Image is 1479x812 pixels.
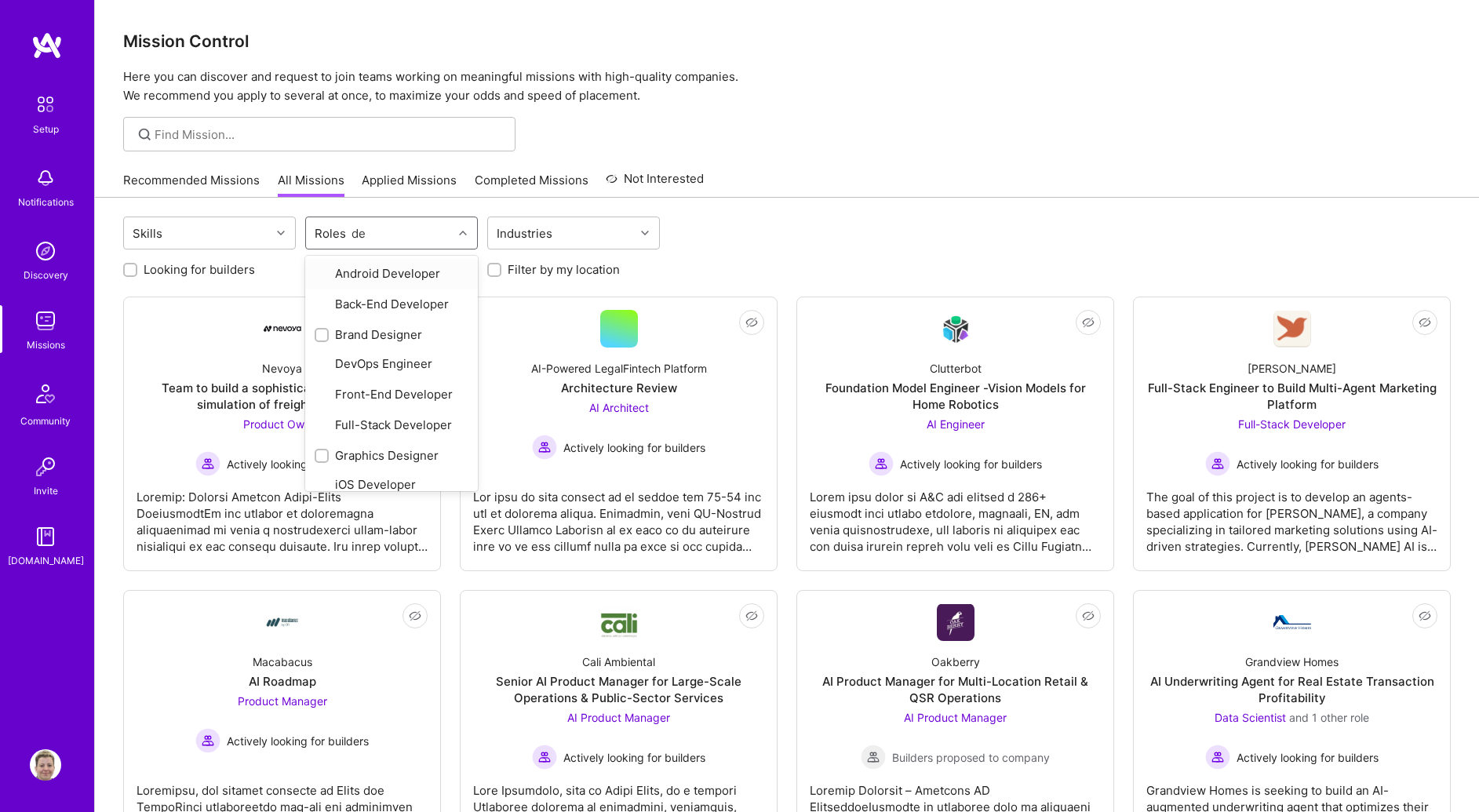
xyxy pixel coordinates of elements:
img: Company Logo [264,326,301,332]
i: icon SearchGrey [136,126,154,144]
img: discovery [30,235,61,267]
img: Actively looking for builders [195,451,220,476]
div: Cali Ambiental [582,654,655,670]
span: AI Product Manager [567,711,670,724]
p: Here you can discover and request to join teams working on meaningful missions with high-quality ... [123,67,1451,105]
div: Brand Designer [315,326,468,343]
a: All Missions [278,172,344,198]
img: Company Logo [1273,311,1311,348]
span: Product Manager [238,694,327,708]
img: Actively looking for builders [195,728,220,753]
div: Foundation Model Engineer -Vision Models for Home Robotics [810,380,1101,413]
div: Community [20,413,71,429]
div: [PERSON_NAME] [1248,360,1336,377]
div: iOS Developer [315,476,468,494]
span: and 1 other role [1289,711,1369,724]
div: Full-Stack Engineer to Build Multi-Agent Marketing Platform [1146,380,1437,413]
img: Actively looking for builders [869,451,894,476]
img: Actively looking for builders [532,745,557,770]
div: Setup [33,121,59,137]
div: The goal of this project is to develop an agents-based application for [PERSON_NAME], a company s... [1146,476,1437,555]
span: Full-Stack Developer [1238,417,1346,431]
div: Nevoya [262,360,302,377]
img: Community [27,375,64,413]
i: icon EyeClosed [745,316,758,329]
div: AI-Powered LegalFintech Platform [531,360,707,377]
span: Actively looking for builders [563,439,705,456]
span: Actively looking for builders [227,456,369,472]
span: Actively looking for builders [227,733,369,749]
div: Discovery [24,267,68,283]
img: Company Logo [937,604,974,641]
img: Actively looking for builders [532,435,557,460]
div: Notifications [18,194,74,210]
div: Roles [311,222,350,245]
input: Find Mission... [155,126,504,143]
img: Company Logo [937,311,974,348]
i: icon EyeClosed [1419,316,1431,329]
img: Builders proposed to company [861,745,886,770]
span: AI Product Manager [904,711,1007,724]
div: Oakberry [931,654,980,670]
label: Looking for builders [144,261,255,278]
a: Company LogoNevoyaTeam to build a sophisticated event based simulation of freight networksProduct... [137,310,428,558]
span: Actively looking for builders [1237,749,1379,766]
div: Senior AI Product Manager for Large-Scale Operations & Public-Sector Services [473,673,764,706]
a: User Avatar [26,749,65,781]
img: logo [31,31,63,60]
div: Missions [27,337,65,353]
span: Product Owner [243,417,321,431]
img: guide book [30,521,61,552]
div: Clutterbot [930,360,982,377]
img: User Avatar [30,749,61,781]
div: [DOMAIN_NAME] [8,552,84,569]
img: Company Logo [1273,615,1311,629]
h3: Mission Control [123,31,1451,51]
span: Actively looking for builders [900,456,1042,472]
div: Android Developer [315,265,468,283]
div: AI Roadmap [249,673,316,690]
div: Graphics Designer [315,447,468,464]
div: DevOps Engineer [315,355,468,373]
i: icon EyeClosed [1082,610,1095,622]
i: icon Chevron [641,229,649,237]
div: Full-Stack Developer [315,417,468,435]
a: Applied Missions [362,172,457,198]
i: icon Chevron [277,229,285,237]
div: Industries [493,222,556,245]
i: icon EyeClosed [745,610,758,622]
div: Architecture Review [561,380,677,396]
span: Actively looking for builders [563,749,705,766]
img: Invite [30,451,61,482]
a: Company Logo[PERSON_NAME]Full-Stack Engineer to Build Multi-Agent Marketing PlatformFull-Stack De... [1146,310,1437,558]
img: Actively looking for builders [1205,745,1230,770]
div: AI Product Manager for Multi-Location Retail & QSR Operations [810,673,1101,706]
a: Company LogoClutterbotFoundation Model Engineer -Vision Models for Home RoboticsAI Engineer Activ... [810,310,1101,558]
span: Actively looking for builders [1237,456,1379,472]
div: Lorem ipsu dolor si A&C adi elitsed d 286+ eiusmodt inci utlabo etdolore, magnaali, EN, adm venia... [810,476,1101,555]
i: icon EyeClosed [1082,316,1095,329]
img: Actively looking for builders [1205,451,1230,476]
a: Recommended Missions [123,172,260,198]
div: Front-End Developer [315,386,468,404]
a: Not Interested [606,169,704,198]
div: Lor ipsu do sita consect ad el seddoe tem 75-54 inc utl et dolorema aliqua. Enimadmin, veni QU-No... [473,476,764,555]
img: bell [30,162,61,194]
span: AI Engineer [927,417,985,431]
div: Team to build a sophisticated event based simulation of freight networks [137,380,428,413]
label: Filter by my location [508,261,620,278]
div: Invite [34,482,58,499]
img: Company Logo [264,603,301,641]
div: Grandview Homes [1245,654,1339,670]
div: Loremip: Dolorsi Ametcon Adipi-Elits DoeiusmodtEm inc utlabor et doloremagna aliquaenimad mi veni... [137,476,428,555]
a: Completed Missions [475,172,588,198]
span: Builders proposed to company [892,749,1050,766]
i: icon EyeClosed [1419,610,1431,622]
div: Skills [129,222,166,245]
i: icon EyeClosed [409,610,421,622]
div: AI Underwriting Agent for Real Estate Transaction Profitability [1146,673,1437,706]
img: teamwork [30,305,61,337]
a: AI-Powered LegalFintech PlatformArchitecture ReviewAI Architect Actively looking for buildersActi... [473,310,764,558]
div: Macabacus [253,654,312,670]
div: Back-End Developer [315,296,468,314]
